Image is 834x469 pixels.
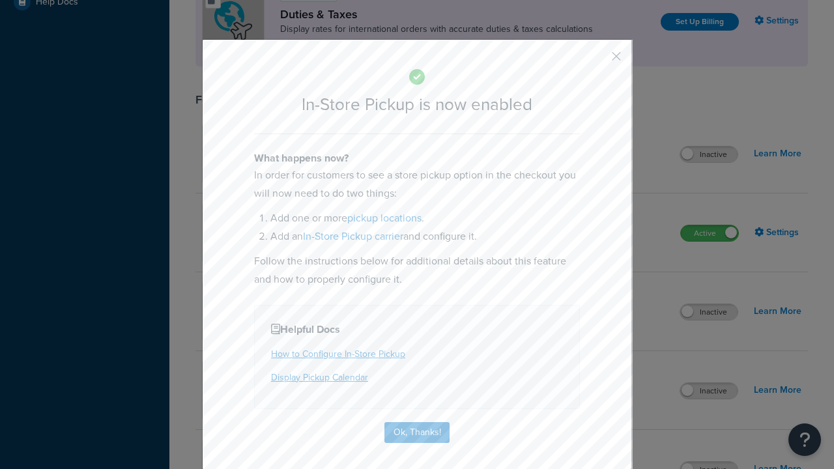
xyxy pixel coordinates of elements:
[270,209,580,227] li: Add one or more .
[384,422,450,443] button: Ok, Thanks!
[270,227,580,246] li: Add an and configure it.
[271,322,563,337] h4: Helpful Docs
[347,210,422,225] a: pickup locations
[254,252,580,289] p: Follow the instructions below for additional details about this feature and how to properly confi...
[254,166,580,203] p: In order for customers to see a store pickup option in the checkout you will now need to do two t...
[254,95,580,114] h2: In-Store Pickup is now enabled
[271,371,368,384] a: Display Pickup Calendar
[303,229,403,244] a: In-Store Pickup carrier
[254,150,580,166] h4: What happens now?
[271,347,405,361] a: How to Configure In-Store Pickup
